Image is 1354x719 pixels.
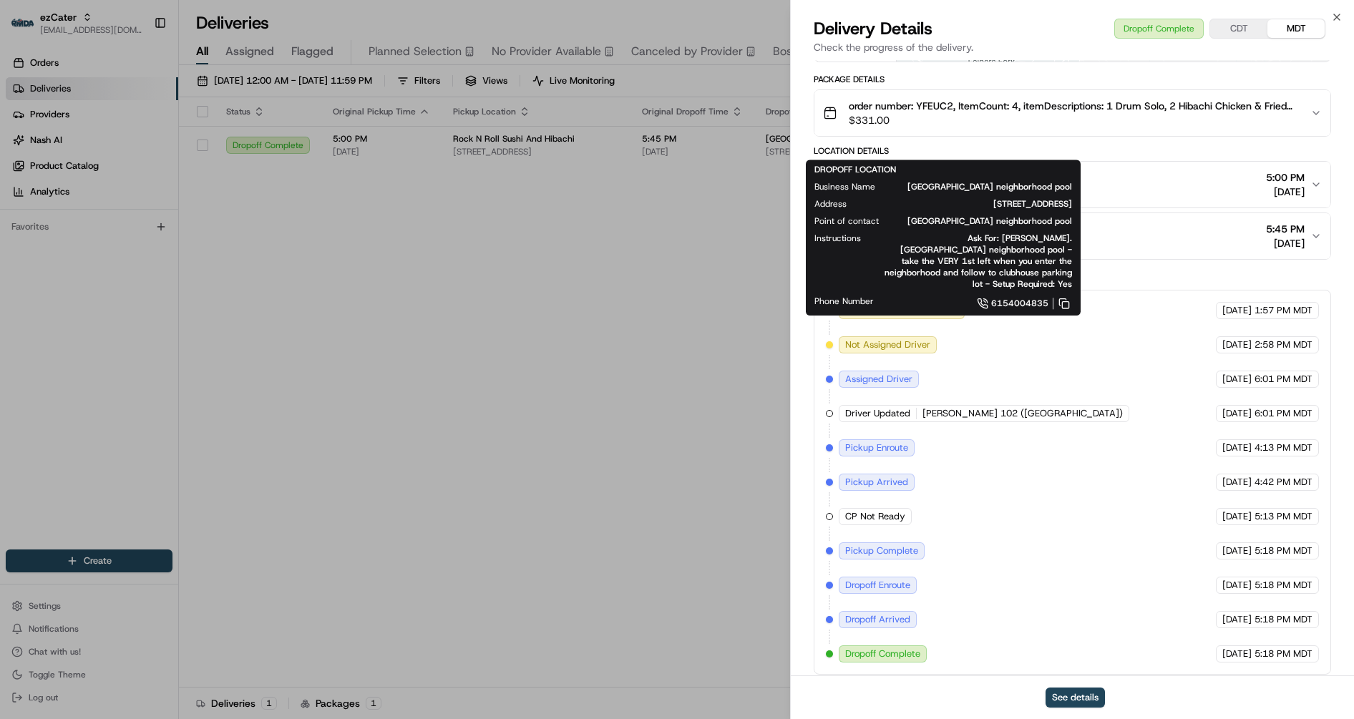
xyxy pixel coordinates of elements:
span: Dropoff Complete [845,647,920,660]
img: Jes Laurent [14,207,37,234]
span: [DATE] [1222,510,1252,523]
span: order number: YFEUC2, ItemCount: 4, itemDescriptions: 1 Drum Solo, 2 Hibachi Chicken & Fried Rice... [849,99,1299,113]
span: Pickup Enroute [845,441,908,454]
span: [DATE] [1222,338,1252,351]
span: 5:18 PM MDT [1255,579,1312,592]
span: Pylon [142,354,173,365]
span: [GEOGRAPHIC_DATA] neighborhood pool [898,181,1072,192]
span: Assigned Driver [845,373,912,386]
span: Not Assigned Driver [845,338,930,351]
input: Clear [37,92,236,107]
button: CDT [1210,19,1267,38]
span: • [119,260,124,271]
span: [STREET_ADDRESS] [870,198,1072,210]
span: Delivery Details [814,17,932,40]
span: [DATE] [1266,236,1305,250]
span: Point of contact [814,215,879,227]
div: 📗 [14,321,26,332]
span: Address [814,198,847,210]
span: API Documentation [135,319,230,333]
span: Phone Number [814,295,874,307]
span: 6154004835 [991,298,1048,309]
span: [DATE] [1222,579,1252,592]
span: [DATE] [1222,304,1252,317]
button: See all [222,182,260,200]
span: Dropoff Arrived [845,613,910,626]
img: 1736555255976-a54dd68f-1ca7-489b-9aae-adbdc363a1c4 [29,260,40,272]
span: 5:00 PM [1266,170,1305,185]
div: Package Details [814,74,1331,85]
span: [PERSON_NAME] 102 ([GEOGRAPHIC_DATA]) [922,407,1123,420]
span: DROPOFF LOCATION [814,164,896,175]
span: CP Not Ready [845,510,905,523]
span: • [119,221,124,233]
span: Driver Updated [845,407,910,420]
span: [PERSON_NAME] [44,260,116,271]
p: Check the progress of the delivery. [814,40,1331,54]
img: 8182517743763_77ec11ffeaf9c9a3fa3b_72.jpg [30,136,56,162]
span: [DATE] [1222,407,1252,420]
span: Knowledge Base [29,319,109,333]
div: Location Details [814,145,1331,157]
span: $331.00 [849,113,1299,127]
span: Ask For: [PERSON_NAME]. [GEOGRAPHIC_DATA] neighborhood pool - take the VERY 1st left when you ent... [884,233,1072,290]
span: 4:42 PM MDT [1255,476,1312,489]
div: Start new chat [64,136,235,150]
img: 1736555255976-a54dd68f-1ca7-489b-9aae-adbdc363a1c4 [14,136,40,162]
button: MDT [1267,19,1325,38]
p: Welcome 👋 [14,57,260,79]
button: See details [1046,688,1105,708]
a: Powered byPylon [101,353,173,365]
a: 📗Knowledge Base [9,313,115,339]
span: [DATE] [1222,441,1252,454]
a: 6154004835 [897,295,1072,311]
span: [GEOGRAPHIC_DATA] neighborhood pool [902,215,1072,227]
span: 5:18 PM MDT [1255,544,1312,557]
span: Instructions [814,233,861,244]
span: 6:01 PM MDT [1255,407,1312,420]
span: [DATE] [127,260,156,271]
span: [DATE] [1222,544,1252,557]
span: [DATE] [1222,613,1252,626]
img: Masood Aslam [14,246,37,269]
span: [DATE] [1222,647,1252,660]
span: Business Name [814,181,875,192]
button: order number: YFEUC2, ItemCount: 4, itemDescriptions: 1 Drum Solo, 2 Hibachi Chicken & Fried Rice... [814,90,1330,136]
span: [PERSON_NAME] [44,221,116,233]
span: [DATE] [1222,476,1252,489]
span: 2:58 PM MDT [1255,338,1312,351]
span: [DATE] [1222,373,1252,386]
div: We're available if you need us! [64,150,197,162]
span: Pickup Complete [845,544,918,557]
span: 5:18 PM MDT [1255,647,1312,660]
span: 6:01 PM MDT [1255,373,1312,386]
div: 💻 [121,321,132,332]
span: 4:13 PM MDT [1255,441,1312,454]
span: 1:57 PM MDT [1255,304,1312,317]
span: Dropoff Enroute [845,579,910,592]
span: 5:13 PM MDT [1255,510,1312,523]
span: [DATE] [127,221,156,233]
span: Pickup Arrived [845,476,908,489]
button: Start new chat [243,140,260,157]
span: 5:18 PM MDT [1255,613,1312,626]
img: Nash [14,14,43,42]
div: Past conversations [14,185,92,197]
a: 💻API Documentation [115,313,235,339]
span: 5:45 PM [1266,222,1305,236]
span: [DATE] [1266,185,1305,199]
